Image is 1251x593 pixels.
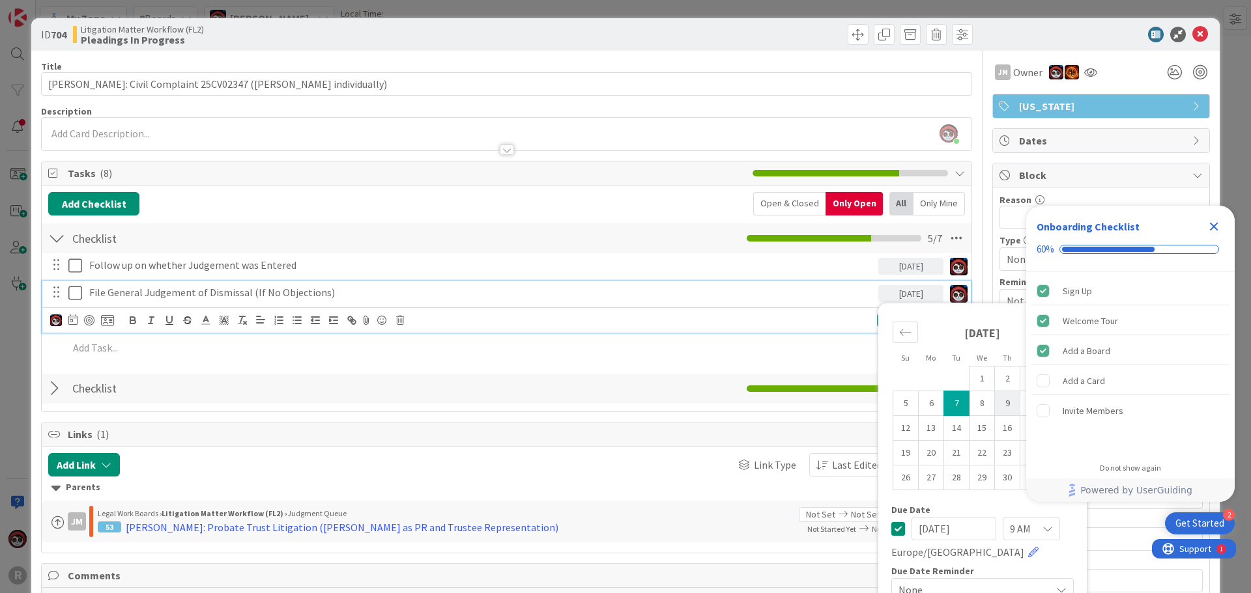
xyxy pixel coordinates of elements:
div: Calendar [878,310,1086,505]
span: Reminder Date [999,277,1064,286]
td: Thursday, 10/16/2025 12:00 PM [995,416,1020,441]
div: Invite Members is incomplete. [1031,396,1229,425]
td: Tuesday, 10/21/2025 12:00 PM [944,441,970,465]
span: Comments [68,568,948,583]
span: Owner [1013,64,1042,80]
td: Monday, 10/20/2025 12:00 PM [919,441,944,465]
img: JS [1049,65,1063,79]
span: Link Type [754,457,796,473]
td: Wednesday, 10/01/2025 12:00 PM [970,366,995,391]
small: Th [1003,353,1012,363]
div: SOL [999,516,1203,525]
td: Selected. Tuesday, 10/07/2025 12:00 PM [944,391,970,416]
td: Thursday, 10/30/2025 12:00 PM [995,465,1020,490]
div: Sign Up [1063,283,1092,299]
span: Support [27,2,59,18]
label: Reason [999,194,1031,206]
div: Do not show again [1100,463,1161,473]
div: Update [877,312,919,328]
span: Dates [1019,133,1186,148]
div: [DATE] [878,285,943,302]
div: JM [995,64,1011,80]
div: 2 [1223,509,1235,521]
td: Friday, 10/17/2025 12:00 PM [1020,416,1046,441]
div: Checklist items [1026,271,1235,454]
td: Thursday, 10/23/2025 12:00 PM [995,441,1020,465]
img: JS [950,285,968,303]
span: Judgment Queue [287,508,347,518]
span: Not Set [1007,293,1180,309]
td: Friday, 10/31/2025 12:00 PM [1020,465,1046,490]
span: ID [41,27,66,42]
div: Checklist Container [1026,206,1235,502]
div: Add a Board [1063,343,1110,359]
div: Checklist progress: 60% [1037,243,1224,255]
td: Sunday, 10/05/2025 12:00 PM [893,391,919,416]
button: Last Edited [809,453,889,476]
div: Sign Up is complete. [1031,277,1229,305]
small: Mo [926,353,936,363]
td: Thursday, 10/09/2025 12:00 PM [995,391,1020,416]
td: Wednesday, 10/22/2025 12:00 PM [970,441,995,465]
td: Friday, 10/24/2025 12:00 PM [1020,441,1046,465]
span: ( 8 ) [100,167,112,180]
span: Europe/[GEOGRAPHIC_DATA] [891,544,1024,560]
span: Litigation Matter Workflow (FL2) [81,24,204,34]
td: Monday, 10/27/2025 12:00 PM [919,465,944,490]
span: Due Date [891,505,930,514]
div: Invite Members [1063,403,1123,419]
div: Open Get Started checklist, remaining modules: 2 [1165,512,1235,534]
td: Sunday, 10/19/2025 12:00 PM [893,441,919,465]
b: Pleadings In Progress [81,34,204,45]
div: [PERSON_NAME]: Probate Trust Litigation ([PERSON_NAME] as PR and Trustee Representation) [126,519,558,535]
input: Add Checklist... [68,227,361,250]
span: Last Edited [832,457,882,473]
div: Only Open [826,192,883,215]
td: Thursday, 10/02/2025 12:00 PM [995,366,1020,391]
td: Friday, 10/10/2025 12:00 PM [1020,391,1046,416]
button: Add Link [48,453,120,476]
span: Not Set [851,508,880,521]
div: Welcome Tour is complete. [1031,307,1229,335]
span: None [1007,250,1173,268]
a: Powered by UserGuiding [1033,478,1228,502]
span: Powered by UserGuiding [1080,482,1192,498]
span: 5 / 7 [928,230,942,246]
td: Friday, 10/03/2025 12:00 PM [1020,366,1046,391]
label: Title [41,61,62,72]
span: Block [1019,167,1186,183]
p: Follow up on whether Judgement was Entered [89,258,873,273]
td: Wednesday, 10/29/2025 12:00 PM [970,465,995,490]
span: ( 1 ) [96,428,109,441]
div: Add a Card is incomplete. [1031,366,1229,395]
img: JS [950,258,968,275]
button: Add Checklist [48,192,139,215]
span: Type [999,236,1021,245]
div: Welcome Tour [1063,313,1118,329]
td: Monday, 10/06/2025 12:00 PM [919,391,944,416]
input: MM/DD/YYYY [1007,528,1196,550]
span: 9 AM [1010,519,1031,538]
td: Sunday, 10/26/2025 12:00 PM [893,465,919,490]
td: Wednesday, 10/08/2025 12:00 PM [970,391,995,416]
b: 704 [51,28,66,41]
div: Move backward to switch to the previous month. [893,322,918,343]
div: Only Mine [913,192,965,215]
div: Close Checklist [1203,216,1224,237]
img: JS [50,314,62,326]
span: Due Date Reminder [891,566,974,575]
span: Tasks [68,165,746,181]
td: Tuesday, 10/14/2025 12:00 PM [944,416,970,441]
div: Footer [1026,478,1235,502]
div: 60% [1037,243,1054,255]
small: We [977,353,987,363]
div: Parents [51,480,962,495]
span: Not Done Yet [872,524,913,534]
div: 1 [68,5,71,16]
img: efyPljKj6gaW2F5hrzZcLlhqqXRxmi01.png [940,124,958,143]
div: JM [68,512,86,531]
div: 53 [98,521,121,532]
td: Tuesday, 10/28/2025 12:00 PM [944,465,970,490]
span: Not Started Yet [807,524,856,534]
span: Not Set [806,508,835,521]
